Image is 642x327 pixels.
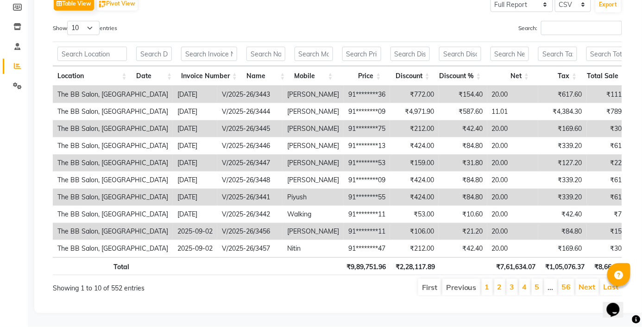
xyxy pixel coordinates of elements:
[173,172,217,189] td: [DATE]
[538,86,587,103] td: ₹617.60
[390,206,439,223] td: ₹53.00
[491,47,529,61] input: Search Net
[53,66,132,86] th: Location: activate to sort column ascending
[497,282,502,291] a: 2
[439,240,487,257] td: ₹42.40
[538,240,587,257] td: ₹169.60
[217,103,283,120] td: V/2025-26/3444
[53,137,173,154] td: The BB Salon, [GEOGRAPHIC_DATA]
[53,223,173,240] td: The BB Salon, [GEOGRAPHIC_DATA]
[587,86,636,103] td: ₹111.17
[217,172,283,189] td: V/2025-26/3448
[587,172,636,189] td: ₹61.06
[587,120,636,137] td: ₹30.53
[390,223,439,240] td: ₹106.00
[53,206,173,223] td: The BB Salon, [GEOGRAPHIC_DATA]
[283,120,344,137] td: [PERSON_NAME]
[173,103,217,120] td: [DATE]
[587,137,636,154] td: ₹61.06
[53,189,173,206] td: The BB Salon, [GEOGRAPHIC_DATA]
[391,257,440,275] th: ₹2,28,117.89
[587,206,636,223] td: ₹7.63
[439,86,487,103] td: ₹154.40
[487,120,538,137] td: 20.00
[341,257,390,275] th: ₹9,89,751.96
[53,240,173,257] td: The BB Salon, [GEOGRAPHIC_DATA]
[538,137,587,154] td: ₹339.20
[487,137,538,154] td: 20.00
[283,172,344,189] td: [PERSON_NAME]
[538,120,587,137] td: ₹169.60
[390,189,439,206] td: ₹424.00
[99,1,106,8] img: pivot.png
[538,154,587,172] td: ₹127.20
[485,282,490,291] a: 1
[132,66,176,86] th: Date: activate to sort column ascending
[390,86,439,103] td: ₹772.00
[242,66,290,86] th: Name: activate to sort column ascending
[538,103,587,120] td: ₹4,384.30
[587,189,636,206] td: ₹61.06
[173,240,217,257] td: 2025-09-02
[390,240,439,257] td: ₹212.00
[538,47,577,61] input: Search Tax
[538,223,587,240] td: ₹84.80
[510,282,515,291] a: 3
[582,66,631,86] th: Total Sale: activate to sort column ascending
[538,189,587,206] td: ₹339.20
[587,240,636,257] td: ₹30.53
[386,66,434,86] th: Discount: activate to sort column ascending
[603,290,633,318] iframe: chat widget
[541,21,622,35] input: Search:
[176,66,242,86] th: Invoice Number: activate to sort column ascending
[246,47,285,61] input: Search Name
[283,206,344,223] td: Walking
[283,240,344,257] td: Nitin
[217,206,283,223] td: V/2025-26/3442
[439,189,487,206] td: ₹84.80
[283,137,344,154] td: [PERSON_NAME]
[53,120,173,137] td: The BB Salon, [GEOGRAPHIC_DATA]
[534,66,581,86] th: Tax: activate to sort column ascending
[283,189,344,206] td: Piyush
[538,206,587,223] td: ₹42.40
[283,223,344,240] td: [PERSON_NAME]
[217,154,283,172] td: V/2025-26/3447
[439,47,481,61] input: Search Discount %
[487,86,538,103] td: 20.00
[283,103,344,120] td: [PERSON_NAME]
[390,137,439,154] td: ₹424.00
[173,137,217,154] td: [DATE]
[604,282,619,291] a: Last
[342,47,381,61] input: Search Price
[390,103,439,120] td: ₹4,971.90
[217,223,283,240] td: V/2025-26/3456
[338,66,386,86] th: Price: activate to sort column ascending
[136,47,172,61] input: Search Date
[434,66,486,86] th: Discount %: activate to sort column ascending
[390,120,439,137] td: ₹212.00
[487,103,538,120] td: 11.01
[295,47,333,61] input: Search Mobile
[53,21,117,35] label: Show entries
[217,189,283,206] td: V/2025-26/3441
[173,189,217,206] td: [DATE]
[579,282,596,291] a: Next
[53,103,173,120] td: The BB Salon, [GEOGRAPHIC_DATA]
[487,172,538,189] td: 20.00
[590,257,639,275] th: ₹8,66,710.44
[283,154,344,172] td: [PERSON_NAME]
[439,120,487,137] td: ₹42.40
[390,154,439,172] td: ₹159.00
[587,154,636,172] td: ₹22.89
[587,103,636,120] td: ₹789.17
[439,206,487,223] td: ₹10.60
[439,172,487,189] td: ₹84.80
[283,86,344,103] td: [PERSON_NAME]
[173,120,217,137] td: [DATE]
[53,154,173,172] td: The BB Salon, [GEOGRAPHIC_DATA]
[217,240,283,257] td: V/2025-26/3457
[290,66,338,86] th: Mobile: activate to sort column ascending
[217,86,283,103] td: V/2025-26/3443
[53,278,282,293] div: Showing 1 to 10 of 552 entries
